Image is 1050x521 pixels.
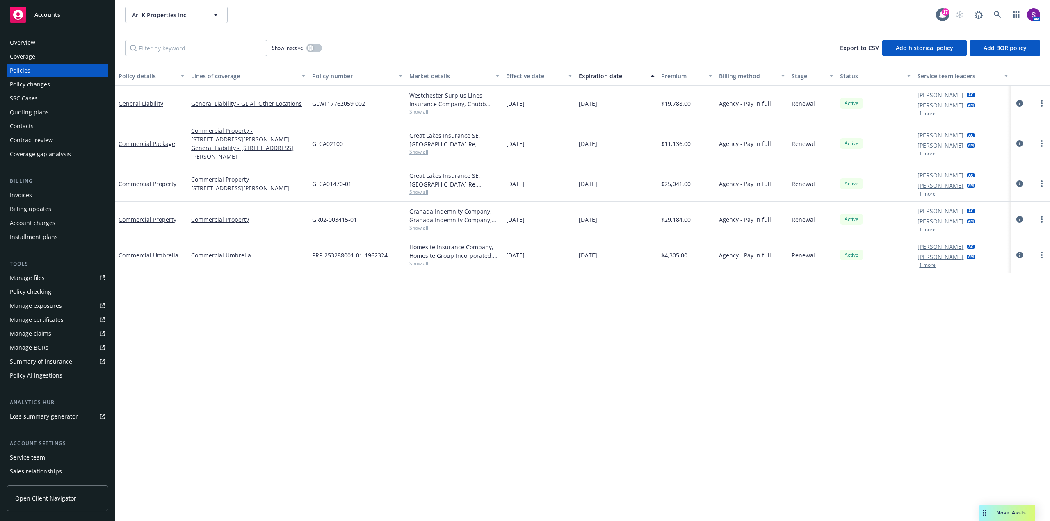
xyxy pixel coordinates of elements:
[10,299,62,312] div: Manage exposures
[10,50,35,63] div: Coverage
[506,180,525,188] span: [DATE]
[10,106,49,119] div: Quoting plans
[719,215,771,224] span: Agency - Pay in full
[792,99,815,108] span: Renewal
[7,106,108,119] a: Quoting plans
[792,72,824,80] div: Stage
[10,36,35,49] div: Overview
[918,91,963,99] a: [PERSON_NAME]
[312,139,343,148] span: GLCA02100
[843,216,860,223] span: Active
[506,72,563,80] div: Effective date
[7,50,108,63] a: Coverage
[1037,250,1047,260] a: more
[979,505,990,521] div: Drag to move
[119,180,176,188] a: Commercial Property
[10,341,48,354] div: Manage BORs
[7,230,108,243] a: Installment plans
[119,100,163,107] a: General Liability
[115,66,188,86] button: Policy details
[312,251,388,259] span: PRP-253288001-01-1962324
[719,180,771,188] span: Agency - Pay in full
[119,72,176,80] div: Policy details
[10,355,72,368] div: Summary of insurance
[840,72,902,80] div: Status
[661,215,691,224] span: $29,184.00
[918,207,963,215] a: [PERSON_NAME]
[312,99,365,108] span: GLWF17762059 002
[918,253,963,261] a: [PERSON_NAME]
[918,141,963,150] a: [PERSON_NAME]
[10,369,62,382] div: Policy AI ingestions
[7,120,108,133] a: Contacts
[716,66,788,86] button: Billing method
[984,44,1027,52] span: Add BOR policy
[661,139,691,148] span: $11,136.00
[918,72,999,80] div: Service team leaders
[7,439,108,448] div: Account settings
[119,251,178,259] a: Commercial Umbrella
[10,92,38,105] div: SSC Cases
[191,99,306,108] a: General Liability - GL All Other Locations
[506,251,525,259] span: [DATE]
[10,148,71,161] div: Coverage gap analysis
[10,465,62,478] div: Sales relationships
[840,40,879,56] button: Export to CSV
[1037,98,1047,108] a: more
[10,202,51,216] div: Billing updates
[503,66,575,86] button: Effective date
[7,465,108,478] a: Sales relationships
[191,72,297,80] div: Lines of coverage
[788,66,837,86] button: Stage
[7,148,108,161] a: Coverage gap analysis
[10,285,51,298] div: Policy checking
[7,355,108,368] a: Summary of insurance
[272,44,303,51] span: Show inactive
[7,177,108,185] div: Billing
[970,40,1040,56] button: Add BOR policy
[843,180,860,187] span: Active
[409,189,500,196] span: Show all
[309,66,406,86] button: Policy number
[7,398,108,407] div: Analytics hub
[409,72,491,80] div: Market details
[10,64,30,77] div: Policies
[125,7,228,23] button: Ari K Properties Inc.
[34,11,60,18] span: Accounts
[579,215,597,224] span: [DATE]
[7,451,108,464] a: Service team
[918,217,963,225] a: [PERSON_NAME]
[7,410,108,423] a: Loss summary generator
[10,189,32,202] div: Invoices
[10,230,58,243] div: Installment plans
[7,341,108,354] a: Manage BORs
[918,181,963,190] a: [PERSON_NAME]
[409,91,500,108] div: Westchester Surplus Lines Insurance Company, Chubb Group, RT Specialty Insurance Services, LLC (R...
[918,101,963,109] a: [PERSON_NAME]
[843,140,860,147] span: Active
[10,327,51,340] div: Manage claims
[7,260,108,268] div: Tools
[1015,250,1025,260] a: circleInformation
[719,251,771,259] span: Agency - Pay in full
[579,99,597,108] span: [DATE]
[792,215,815,224] span: Renewal
[1015,214,1025,224] a: circleInformation
[406,66,503,86] button: Market details
[1027,8,1040,21] img: photo
[409,148,500,155] span: Show all
[506,99,525,108] span: [DATE]
[575,66,658,86] button: Expiration date
[506,215,525,224] span: [DATE]
[1037,179,1047,189] a: more
[579,72,646,80] div: Expiration date
[191,175,306,192] a: Commercial Property - [STREET_ADDRESS][PERSON_NAME]
[191,251,306,259] a: Commercial Umbrella
[792,139,815,148] span: Renewal
[7,3,108,26] a: Accounts
[914,66,1011,86] button: Service team leaders
[191,143,306,161] a: General Liability - [STREET_ADDRESS][PERSON_NAME]
[1015,98,1025,108] a: circleInformation
[579,180,597,188] span: [DATE]
[579,139,597,148] span: [DATE]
